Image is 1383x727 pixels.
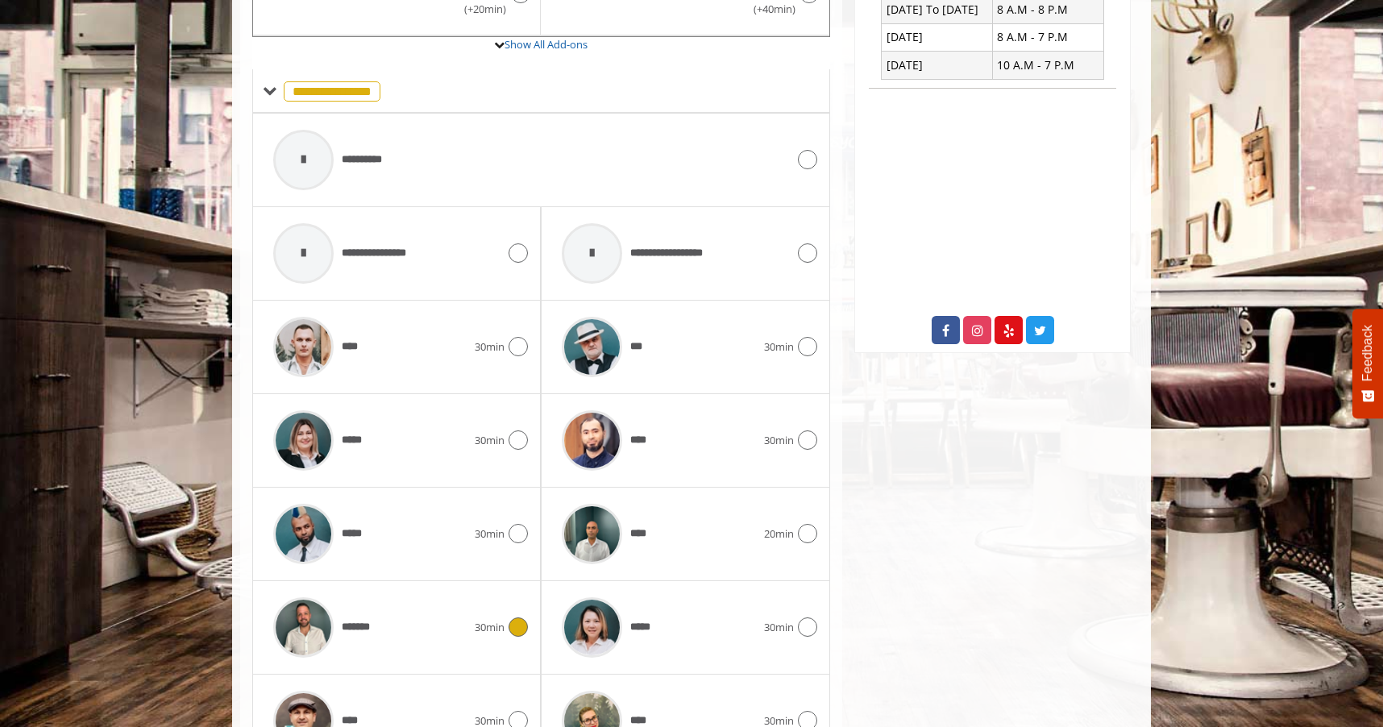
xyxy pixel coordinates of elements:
[475,619,505,636] span: 30min
[744,1,791,18] span: (+40min )
[764,526,794,542] span: 20min
[475,432,505,449] span: 30min
[1360,325,1375,381] span: Feedback
[992,23,1103,51] td: 8 A.M - 7 P.M
[475,526,505,542] span: 30min
[505,37,588,52] a: Show All Add-ons
[764,339,794,355] span: 30min
[1352,309,1383,418] button: Feedback - Show survey
[764,619,794,636] span: 30min
[992,52,1103,79] td: 10 A.M - 7 P.M
[475,339,505,355] span: 30min
[764,432,794,449] span: 30min
[882,23,993,51] td: [DATE]
[882,52,993,79] td: [DATE]
[455,1,503,18] span: (+20min )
